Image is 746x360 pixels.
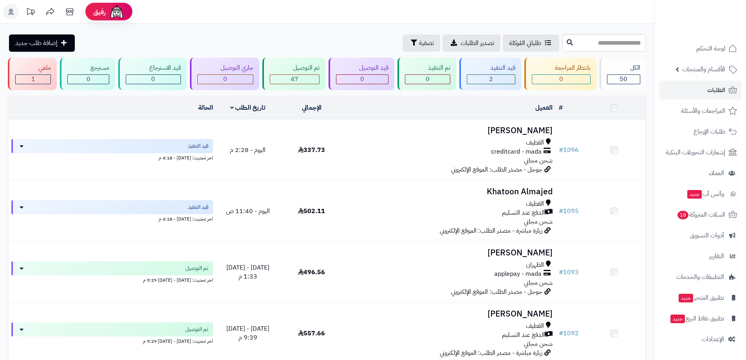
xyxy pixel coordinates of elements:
[659,247,741,266] a: التقارير
[524,278,553,288] span: شحن مجاني
[58,58,117,90] a: مسترجع 0
[659,164,741,183] a: العملاء
[261,58,327,90] a: تم التوصيل 47
[559,206,579,216] a: #1095
[659,122,741,141] a: طلبات الإرجاع
[659,101,741,120] a: المراجعات والأسئلة
[559,74,563,84] span: 0
[559,329,563,338] span: #
[451,287,542,297] span: جوجل - مصدر الطلب: الموقع الإلكتروني
[198,75,253,84] div: 0
[16,75,51,84] div: 1
[347,248,553,257] h3: [PERSON_NAME]
[126,63,181,72] div: قيد الاسترجاع
[559,268,579,277] a: #1093
[696,43,725,54] span: لوحة التحكم
[336,63,388,72] div: قيد التوصيل
[709,168,724,179] span: العملاء
[690,230,724,241] span: أدوات التسويق
[403,34,440,52] button: تصفية
[419,38,434,48] span: تصفية
[678,292,724,303] span: تطبيق المتجر
[223,74,227,84] span: 0
[659,268,741,286] a: التطبيقات والخدمات
[526,138,544,147] span: القطيف
[396,58,458,90] a: تم التنفيذ 0
[682,64,725,75] span: الأقسام والمنتجات
[347,126,553,135] h3: [PERSON_NAME]
[502,208,545,217] span: الدفع عند التسليم
[679,294,693,302] span: جديد
[526,261,544,270] span: الظهران
[620,74,627,84] span: 50
[327,58,396,90] a: قيد التوصيل 0
[443,34,500,52] a: تصدير الطلبات
[467,75,515,84] div: 2
[298,329,325,338] span: 557.66
[298,268,325,277] span: 496.56
[188,142,208,150] span: قيد التنفيذ
[659,81,741,99] a: الطلبات
[526,322,544,331] span: القطيف
[659,39,741,58] a: لوحة التحكم
[659,205,741,224] a: السلات المتروكة18
[670,315,685,323] span: جديد
[188,203,208,211] span: قيد التنفيذ
[659,226,741,245] a: أدوات التسويق
[451,165,542,174] span: جوجل - مصدر الطلب: الموقع الإلكتروني
[559,103,563,112] a: #
[126,75,180,84] div: 0
[670,313,724,324] span: تطبيق نقاط البيع
[702,334,724,345] span: الإعدادات
[185,264,208,272] span: تم التوصيل
[524,217,553,226] span: شحن مجاني
[298,145,325,155] span: 337.73
[336,75,388,84] div: 0
[523,58,598,90] a: بانتظار المراجعة 0
[666,147,725,158] span: إشعارات التحويلات البنكية
[405,63,450,72] div: تم التنفيذ
[226,206,270,216] span: اليوم - 11:40 ص
[68,75,109,84] div: 0
[9,34,75,52] a: إضافة طلب جديد
[270,75,319,84] div: 47
[15,63,51,72] div: ملغي
[676,271,724,282] span: التطبيقات والخدمات
[230,145,266,155] span: اليوم - 2:28 م
[535,103,553,112] a: العميل
[197,63,253,72] div: جاري التوصيل
[226,263,269,281] span: [DATE] - [DATE] 1:33 م
[226,324,269,342] span: [DATE] - [DATE] 9:39 م
[659,185,741,203] a: وآتس آبجديد
[298,206,325,216] span: 502.11
[707,85,725,96] span: الطلبات
[31,74,35,84] span: 1
[524,156,553,165] span: شحن مجاني
[198,103,213,112] a: الحالة
[489,74,493,84] span: 2
[559,329,579,338] a: #1092
[302,103,322,112] a: الإجمالي
[11,153,213,161] div: اخر تحديث: [DATE] - 4:18 م
[559,145,579,155] a: #1096
[502,331,545,340] span: الدفع عند التسليم
[270,63,320,72] div: تم التوصيل
[11,275,213,284] div: اخر تحديث: [DATE] - [DATE] 9:29 م
[15,38,58,48] span: إضافة طلب جديد
[21,4,40,22] a: تحديثات المنصة
[291,74,298,84] span: 47
[598,58,648,90] a: الكل50
[677,209,725,220] span: السلات المتروكة
[93,7,106,16] span: رفيق
[526,199,544,208] span: القطيف
[559,206,563,216] span: #
[347,187,553,196] h3: Khatoon Almajed
[524,339,553,349] span: شحن مجاني
[694,126,725,137] span: طلبات الإرجاع
[151,74,155,84] span: 0
[440,348,542,358] span: زيارة مباشرة - مصدر الطلب: الموقع الإلكتروني
[494,270,542,279] span: applepay - mada
[461,38,494,48] span: تصدير الطلبات
[67,63,109,72] div: مسترجع
[687,190,702,199] span: جديد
